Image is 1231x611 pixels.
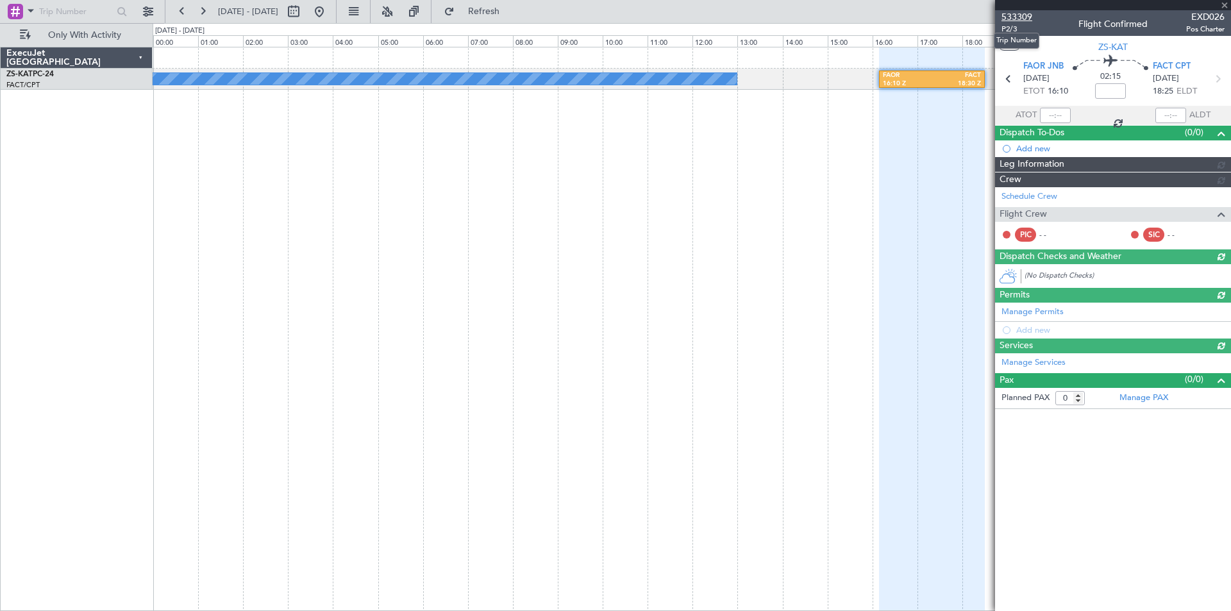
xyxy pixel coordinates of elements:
div: 10:00 [603,35,648,47]
span: ELDT [1177,85,1197,98]
div: Add new [1016,143,1225,154]
span: ZS-KAT [1098,40,1128,54]
span: FACT CPT [1153,60,1191,73]
div: 08:00 [513,35,558,47]
div: 04:00 [333,35,378,47]
div: 16:10 Z [883,80,932,88]
span: (0/0) [1185,126,1203,139]
div: 18:00 [962,35,1007,47]
button: Refresh [438,1,515,22]
span: FAOR JNB [1023,60,1064,73]
div: 00:00 [153,35,198,47]
div: 02:00 [243,35,288,47]
span: Pos Charter [1186,24,1225,35]
div: Trip Number [994,33,1039,49]
span: (0/0) [1185,372,1203,386]
div: 18:30 Z [932,80,980,88]
button: Only With Activity [14,25,139,46]
span: 16:10 [1048,85,1068,98]
div: 05:00 [378,35,423,47]
span: 02:15 [1100,71,1121,83]
span: [DATE] [1153,72,1179,85]
span: Only With Activity [33,31,135,40]
a: ZS-KATPC-24 [6,71,54,78]
div: 16:00 [873,35,917,47]
div: 13:00 [737,35,782,47]
div: 11:00 [648,35,692,47]
label: Planned PAX [1001,392,1050,405]
span: ETOT [1023,85,1044,98]
span: 533309 [1001,10,1032,24]
span: 18:25 [1153,85,1173,98]
span: [DATE] [1023,72,1050,85]
span: ZS-KAT [6,71,33,78]
div: 09:00 [558,35,603,47]
div: FACT [932,71,980,80]
div: 06:00 [423,35,468,47]
div: 17:00 [917,35,962,47]
div: 12:00 [692,35,737,47]
div: 01:00 [198,35,243,47]
a: FACT/CPT [6,80,40,90]
span: Dispatch To-Dos [1000,126,1064,140]
div: Flight Confirmed [1078,17,1148,31]
span: ALDT [1189,109,1210,122]
span: ATOT [1016,109,1037,122]
span: Pax [1000,373,1014,388]
span: EXD026 [1186,10,1225,24]
a: Manage PAX [1119,392,1168,405]
div: 14:00 [783,35,828,47]
span: [DATE] - [DATE] [218,6,278,17]
span: Refresh [457,7,511,16]
div: 07:00 [468,35,513,47]
div: [DATE] - [DATE] [155,26,205,37]
div: 15:00 [828,35,873,47]
input: Trip Number [39,2,113,21]
div: FAOR [883,71,932,80]
div: 03:00 [288,35,333,47]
